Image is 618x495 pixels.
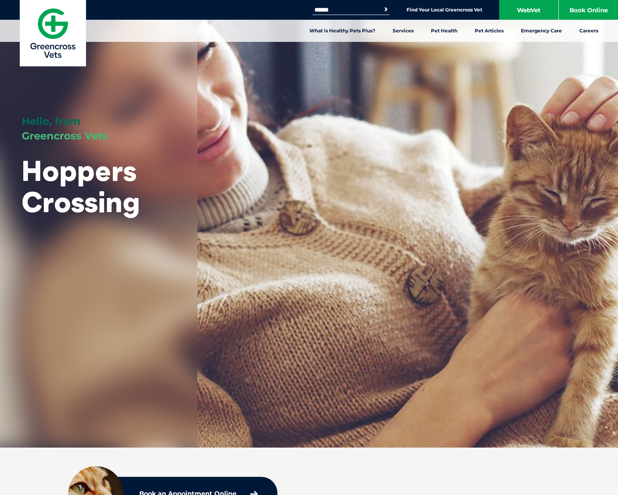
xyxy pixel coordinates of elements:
a: Services [384,20,422,42]
a: Pet Health [422,20,466,42]
button: Search [382,6,390,13]
a: Find Your Local Greencross Vet [406,7,482,13]
span: Hello, from [22,115,81,128]
a: Careers [571,20,607,42]
span: Greencross Vets [22,130,108,142]
a: Pet Articles [466,20,512,42]
a: What is Healthy Pets Plus? [301,20,384,42]
h1: Hoppers Crossing [22,155,176,217]
a: Emergency Care [512,20,571,42]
